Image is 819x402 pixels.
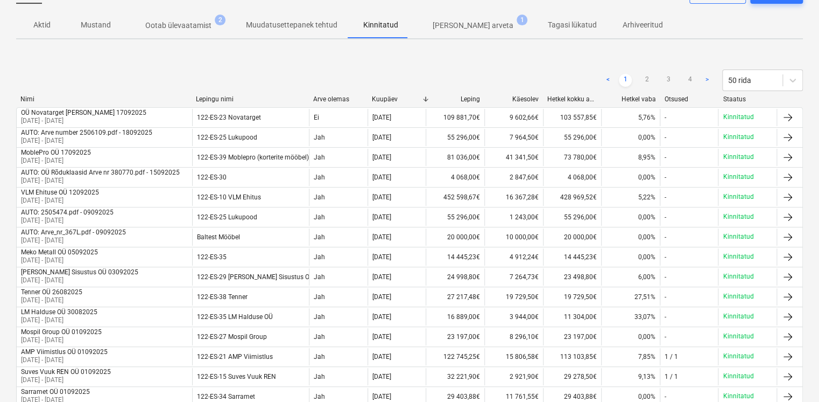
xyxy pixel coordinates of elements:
[197,154,309,161] div: 122-ES-39 Moblepro (korterite mööbel)
[426,328,484,345] div: 23 197,00€
[665,293,666,301] div: -
[543,189,602,206] div: 428 969,52€
[489,95,539,103] div: Käesolev
[372,313,391,321] div: [DATE]
[665,313,666,321] div: -
[21,136,152,145] p: [DATE] - [DATE]
[197,353,273,361] div: 122-ES-21 AMP Viimistlus
[372,253,391,261] div: [DATE]
[81,19,111,31] p: Mustand
[484,268,543,286] div: 7 264,73€
[723,172,753,182] p: Kinnitatud
[21,236,126,245] p: [DATE] - [DATE]
[21,256,98,265] p: [DATE] - [DATE]
[309,288,368,306] div: Jah
[197,393,255,400] div: 122-ES-34 Sarramet
[484,109,543,126] div: 9 602,66€
[484,209,543,226] div: 1 243,00€
[21,169,180,176] div: AUTO: OÜ Rõduklaasid Arve nr 380770.pdf - 15092025
[21,156,91,165] p: [DATE] - [DATE]
[309,169,368,186] div: Jah
[638,253,655,261] span: 0,00%
[426,109,484,126] div: 109 881,70€
[21,196,99,205] p: [DATE] - [DATE]
[309,328,368,345] div: Jah
[430,95,480,103] div: Leping
[638,393,655,400] span: 0,00%
[372,353,391,361] div: [DATE]
[363,19,398,31] p: Kinnitatud
[21,368,111,376] div: Suves Vuuk REN OÜ 01092025
[543,308,602,325] div: 11 304,00€
[21,268,138,276] div: [PERSON_NAME] Sisustus OÜ 03092025
[197,114,261,121] div: 122-ES-23 Novatarget
[484,149,543,166] div: 41 341,50€
[606,95,656,103] div: Hetkel vaba
[543,328,602,345] div: 23 197,00€
[197,273,314,281] div: 122-ES-29 [PERSON_NAME] Sisustus OÜ
[543,228,602,246] div: 20 000,00€
[665,393,666,400] div: -
[623,19,663,31] p: Arhiveeritud
[215,15,225,25] span: 2
[309,348,368,365] div: Jah
[723,192,753,202] p: Kinnitatud
[723,332,753,341] p: Kinnitatud
[21,356,108,365] p: [DATE] - [DATE]
[197,134,257,141] div: 122-ES-25 Lukupood
[638,373,655,380] span: 9,13%
[309,209,368,226] div: Jah
[665,253,666,261] div: -
[197,313,273,321] div: 122-ES-35 LM Halduse OÜ
[21,189,99,196] div: VLM Ehituse OÜ 12092025
[543,129,602,146] div: 55 296,00€
[197,373,276,380] div: 122-ES-15 Suves Vuuk REN
[543,209,602,226] div: 55 296,00€
[21,248,98,256] div: Meko Metall OÜ 05092025
[723,212,753,221] p: Kinnitatud
[619,74,632,87] a: Page 1 is your current page
[517,15,527,25] span: 1
[426,248,484,266] div: 14 445,23€
[665,213,666,221] div: -
[665,333,666,341] div: -
[372,134,391,141] div: [DATE]
[309,189,368,206] div: Jah
[547,95,597,103] div: Hetkel kokku akteeritud
[634,313,655,321] span: 33,07%
[309,109,368,126] div: Ei
[543,268,602,286] div: 23 498,80€
[372,174,391,181] div: [DATE]
[426,308,484,325] div: 16 889,00€
[21,176,180,185] p: [DATE] - [DATE]
[484,189,543,206] div: 16 367,28€
[197,253,227,261] div: 122-ES-35
[197,233,240,241] div: Baltest Mööbel
[665,273,666,281] div: -
[765,350,819,402] iframe: Chat Widget
[723,153,753,162] p: Kinnitatud
[309,149,368,166] div: Jah
[21,209,114,216] div: AUTO: 2505474.pdf - 09092025
[313,95,363,103] div: Arve olemas
[543,169,602,186] div: 4 068,00€
[723,372,753,381] p: Kinnitatud
[543,288,602,306] div: 19 729,50€
[484,129,543,146] div: 7 964,50€
[723,252,753,261] p: Kinnitatud
[197,333,267,341] div: 122-ES-27 Mospil Group
[21,328,102,336] div: Mospil Group OÜ 01092025
[372,213,391,221] div: [DATE]
[665,174,666,181] div: -
[638,233,655,241] span: 0,00%
[426,129,484,146] div: 55 296,00€
[634,293,655,301] span: 27,51%
[372,273,391,281] div: [DATE]
[21,288,82,296] div: Tenner OÜ 26082025
[21,129,152,136] div: AUTO: Arve number 2506109.pdf - 18092025
[145,20,211,31] p: Ootab ülevaatamist
[309,228,368,246] div: Jah
[21,116,146,126] p: [DATE] - [DATE]
[21,348,108,356] div: AMP Viimistlus OÜ 01092025
[21,276,138,285] p: [DATE] - [DATE]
